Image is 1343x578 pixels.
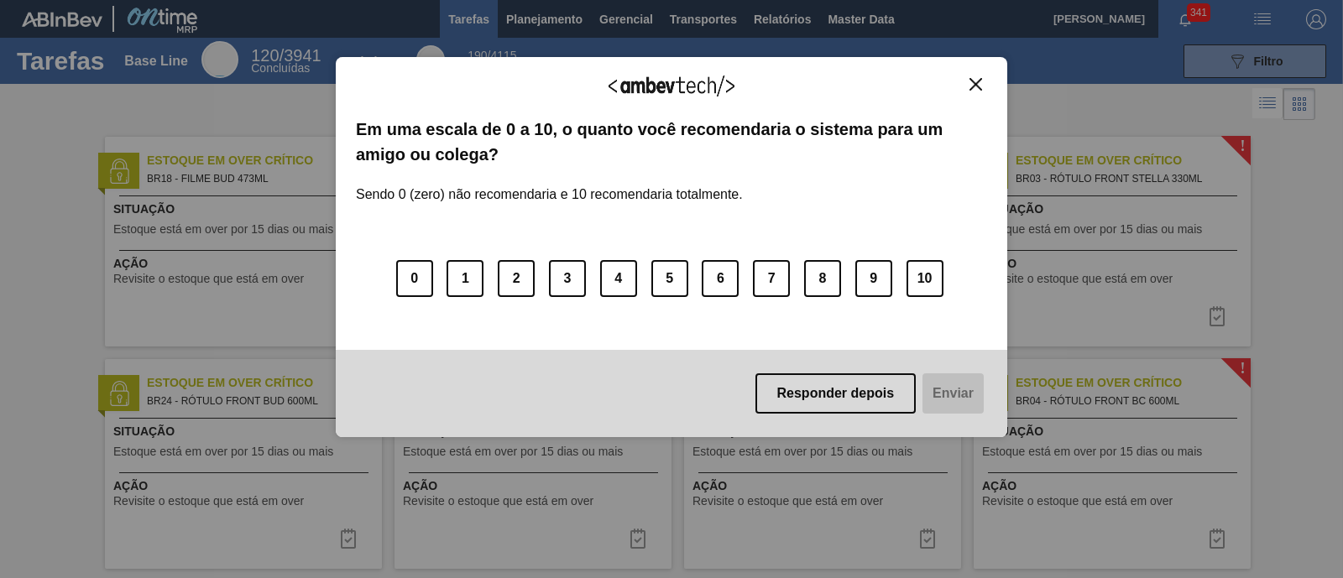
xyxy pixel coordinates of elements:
button: 2 [498,260,535,297]
img: Logo Ambevtech [609,76,734,96]
button: 4 [600,260,637,297]
img: Close [969,78,982,91]
button: 3 [549,260,586,297]
button: 1 [447,260,483,297]
button: Responder depois [755,373,917,414]
label: Em uma escala de 0 a 10, o quanto você recomendaria o sistema para um amigo ou colega? [356,117,987,168]
button: 0 [396,260,433,297]
button: Close [964,77,987,91]
button: 6 [702,260,739,297]
button: 8 [804,260,841,297]
button: 7 [753,260,790,297]
label: Sendo 0 (zero) não recomendaria e 10 recomendaria totalmente. [356,167,743,202]
button: 9 [855,260,892,297]
button: 5 [651,260,688,297]
button: 10 [907,260,943,297]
